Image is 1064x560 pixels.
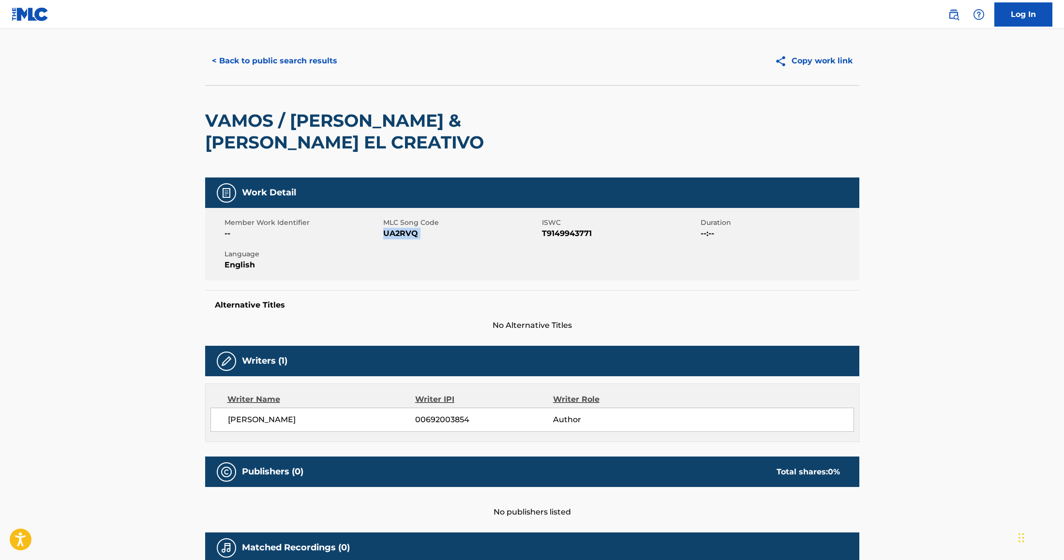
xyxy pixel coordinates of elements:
h5: Matched Recordings (0) [242,542,350,553]
span: T9149943771 [542,228,698,239]
span: UA2RVQ [383,228,539,239]
img: help [973,9,985,20]
div: No publishers listed [205,487,859,518]
h5: Work Detail [242,187,296,198]
h5: Writers (1) [242,355,287,367]
img: Writers [221,355,232,367]
span: 0 % [828,467,840,476]
a: Public Search [944,5,963,24]
h5: Publishers (0) [242,466,303,477]
span: [PERSON_NAME] [228,414,416,426]
span: --:-- [701,228,857,239]
span: English [225,259,381,271]
a: Log In [994,2,1052,27]
img: search [948,9,959,20]
span: MLC Song Code [383,218,539,228]
button: Copy work link [768,49,859,73]
span: 00692003854 [415,414,553,426]
div: Help [969,5,989,24]
span: Language [225,249,381,259]
span: ISWC [542,218,698,228]
span: Member Work Identifier [225,218,381,228]
div: Widget de chat [1016,514,1064,560]
img: MLC Logo [12,7,49,21]
h2: VAMOS / [PERSON_NAME] & [PERSON_NAME] EL CREATIVO [205,110,598,153]
button: < Back to public search results [205,49,344,73]
span: -- [225,228,381,239]
img: Copy work link [775,55,792,67]
span: No Alternative Titles [205,320,859,331]
span: Author [553,414,678,426]
iframe: Chat Widget [1016,514,1064,560]
img: Matched Recordings [221,542,232,554]
img: Work Detail [221,187,232,199]
div: Writer Name [227,394,416,405]
h5: Alternative Titles [215,300,850,310]
div: Total shares: [777,466,840,478]
div: Arrastrar [1019,523,1024,552]
span: Duration [701,218,857,228]
img: Publishers [221,466,232,478]
div: Writer Role [553,394,678,405]
div: Writer IPI [415,394,553,405]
